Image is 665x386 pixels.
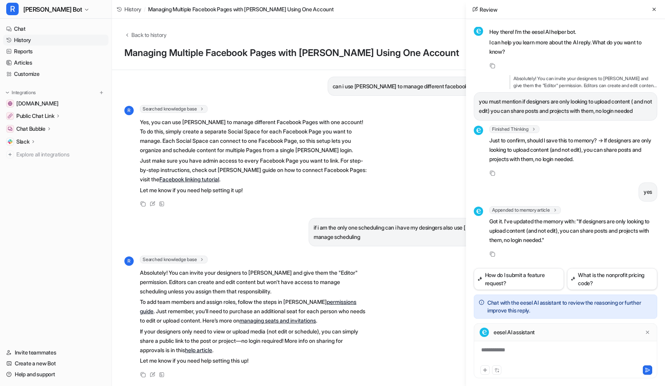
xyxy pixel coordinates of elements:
img: explore all integrations [6,151,14,158]
span: History [124,5,141,13]
img: Slack [8,139,12,144]
p: Just make sure you have admin access to every Facebook Page you want to link. For step-by-step in... [140,156,367,184]
span: Managing Multiple Facebook Pages with [PERSON_NAME] Using One Account [148,5,334,13]
span: R [124,256,134,266]
h1: Managing Multiple Facebook Pages with [PERSON_NAME] Using One Account [124,47,536,59]
img: Chat Bubble [8,126,12,131]
p: you must mention if designers are only looking to upload content ( and not edit) you can share po... [479,97,652,116]
p: Hey there! I’m the eesel AI helper bot. [489,27,657,37]
img: expand menu [5,90,10,95]
a: Articles [3,57,108,68]
img: getrella.com [8,101,12,106]
a: Invite teammates [3,347,108,358]
a: Chat [3,23,108,34]
p: Yes, you can use [PERSON_NAME] to manage different Facebook Pages with one account! To do this, s... [140,118,367,155]
span: Searched knowledge base [140,105,208,113]
p: Just to confirm, should I save this to memory? → If designers are only looking to upload content ... [489,136,657,164]
a: help article [185,347,212,353]
span: Explore all integrations [16,148,105,161]
span: Searched knowledge base [140,256,208,263]
p: Chat Bubble [16,125,45,133]
p: If your designers only need to view or upload media (not edit or schedule), you can simply share ... [140,327,367,355]
p: Public Chat Link [16,112,54,120]
p: Slack [16,138,30,146]
p: eesel AI assistant [494,328,535,336]
a: managing seats and invitations [239,317,316,324]
span: Appended to memory article [489,206,561,214]
a: getrella.com[DOMAIN_NAME] [3,98,108,109]
p: Absolutely! You can invite your designers to [PERSON_NAME] and give them the "Editor" permission.... [140,268,367,296]
a: Help and support [3,369,108,380]
p: To add team members and assign roles, follow the steps in [PERSON_NAME] . Just remember, you’ll n... [140,297,367,325]
span: R [6,3,19,15]
button: How do I submit a feature request? [474,268,564,290]
p: if i am the only one scheduling can i have my desingers also use [PERSON_NAME] but not manage sch... [314,223,531,242]
img: Public Chat Link [8,114,12,118]
a: Reports [3,46,108,57]
img: menu_add.svg [99,90,104,95]
span: Finished Thinking [489,125,539,133]
a: History [117,5,141,13]
p: can i use [PERSON_NAME] to manage different facebook pages using one account? [333,82,531,91]
p: yes [644,187,652,197]
p: Integrations [12,89,36,96]
a: Customize [3,68,108,79]
p: I can help you learn more about the AI reply. What do you want to know? [489,38,657,56]
p: Absolutely! You can invite your designers to [PERSON_NAME] and give them the "Editor" permission.... [510,75,657,89]
p: Got it. I've updated the memory with: "If designers are only looking to upload content (and not e... [489,217,657,245]
p: Let me know if you need help setting it up! [140,186,367,195]
button: Integrations [3,89,38,96]
a: Explore all integrations [3,149,108,160]
p: Let me know if you need help setting this up! [140,356,367,365]
span: Back to history [131,31,167,39]
a: Create a new Bot [3,358,108,369]
p: Chat with the eesel AI assistant to review the reasoning or further improve this reply. [487,299,652,314]
a: Facebook linking tutorial [159,176,219,182]
span: / [144,5,146,13]
span: [DOMAIN_NAME] [16,100,58,107]
button: What is the nonprofit pricing code? [567,268,657,290]
a: History [3,35,108,46]
span: [PERSON_NAME] Bot [23,4,82,15]
span: R [124,106,134,115]
button: Back to history [124,31,167,39]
